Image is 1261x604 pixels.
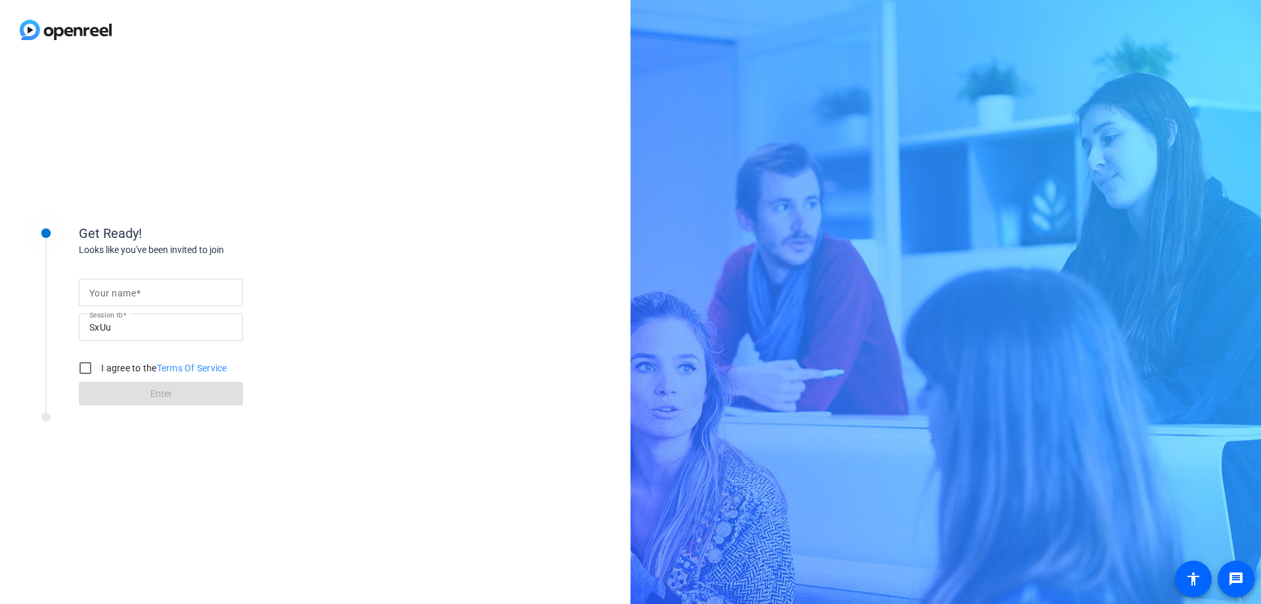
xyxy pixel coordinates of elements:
mat-icon: accessibility [1185,571,1201,587]
div: Looks like you've been invited to join [79,243,342,257]
mat-label: Session ID [89,311,123,319]
div: Get Ready! [79,223,342,243]
label: I agree to the [99,361,227,375]
mat-icon: message [1228,571,1244,587]
a: Terms Of Service [157,363,227,373]
mat-label: Your name [89,288,136,298]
